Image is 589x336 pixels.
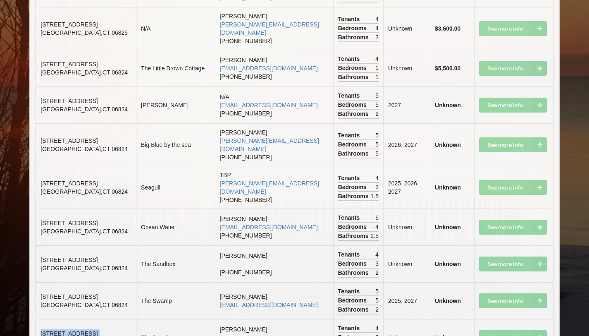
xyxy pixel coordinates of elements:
span: 4 [375,24,379,32]
span: 1.5 [371,192,379,200]
span: 5 [375,91,379,100]
td: [PERSON_NAME] [PHONE_NUMBER] [215,209,333,245]
span: Bedrooms [338,64,369,72]
span: [STREET_ADDRESS] [41,137,98,144]
span: Tenants [338,55,362,63]
span: Bathrooms [338,110,371,118]
span: [GEOGRAPHIC_DATA] , CT 06824 [41,228,128,235]
span: 2 [375,269,379,277]
span: Tenants [338,287,362,295]
span: [GEOGRAPHIC_DATA] , CT 06824 [41,188,128,195]
span: Tenants [338,174,362,182]
span: Bathrooms [338,269,371,277]
td: Seagull [136,166,215,209]
span: [STREET_ADDRESS] [41,220,98,226]
a: [EMAIL_ADDRESS][DOMAIN_NAME] [220,302,318,308]
span: Tenants [338,214,362,222]
span: [STREET_ADDRESS] [41,293,98,300]
span: Bathrooms [338,305,371,314]
span: [GEOGRAPHIC_DATA] , CT 06824 [41,106,128,113]
span: 5 [375,131,379,139]
span: [GEOGRAPHIC_DATA] , CT 06824 [41,146,128,152]
span: [STREET_ADDRESS] [41,257,98,263]
span: [GEOGRAPHIC_DATA] , CT 06824 [41,265,128,271]
td: [PERSON_NAME] [PHONE_NUMBER] [215,245,333,282]
span: 3 [375,183,379,191]
span: 5 [375,101,379,109]
span: 2 [375,110,379,118]
span: 3 [375,33,379,41]
span: Bedrooms [338,140,369,149]
span: Tenants [338,131,362,139]
a: [EMAIL_ADDRESS][DOMAIN_NAME] [220,224,318,230]
a: [PERSON_NAME][EMAIL_ADDRESS][DOMAIN_NAME] [220,180,319,195]
td: The Swamp [136,282,215,319]
span: 4 [375,55,379,63]
td: N/A [PHONE_NUMBER] [215,86,333,123]
span: Tenants [338,91,362,100]
b: $5,500.00 [435,65,460,72]
span: 3 [375,259,379,268]
td: Unknown [383,50,430,86]
span: [STREET_ADDRESS] [41,61,98,67]
span: Bedrooms [338,223,369,231]
b: Unknown [435,102,461,108]
b: Unknown [435,224,461,230]
a: [PERSON_NAME][EMAIL_ADDRESS][DOMAIN_NAME] [220,21,319,36]
a: [EMAIL_ADDRESS][DOMAIN_NAME] [220,65,318,72]
span: 4 [375,324,379,332]
td: [PERSON_NAME] [215,282,333,319]
span: Bedrooms [338,296,369,305]
td: [PERSON_NAME] [136,86,215,123]
td: [PERSON_NAME] [PHONE_NUMBER] [215,7,333,50]
td: Unknown [383,209,430,245]
td: Unknown [383,245,430,282]
span: 5 [375,287,379,295]
span: 5 [375,296,379,305]
span: 1 [375,64,379,72]
span: Bathrooms [338,73,371,81]
span: Bedrooms [338,24,369,32]
b: Unknown [435,261,461,267]
span: Bedrooms [338,183,369,191]
td: 2027 [383,86,430,123]
span: 2 [375,305,379,314]
span: Tenants [338,324,362,332]
td: 2025, 2027 [383,282,430,319]
span: [GEOGRAPHIC_DATA] , CT 06824 [41,302,128,308]
td: TBP [PHONE_NUMBER] [215,166,333,209]
td: 2025, 2026, 2027 [383,166,430,209]
td: The Little Brown Cottage [136,50,215,86]
span: [STREET_ADDRESS] [41,98,98,104]
td: 2026, 2027 [383,123,430,166]
b: Unknown [435,298,461,304]
td: Big Blue by the sea [136,123,215,166]
td: Unknown [383,7,430,50]
span: Bathrooms [338,192,371,200]
span: 1 [375,73,379,81]
span: 4 [375,15,379,23]
td: N/A [136,7,215,50]
span: Bedrooms [338,101,369,109]
td: The Sandbox [136,245,215,282]
span: Bathrooms [338,232,371,240]
a: [EMAIL_ADDRESS][DOMAIN_NAME] [220,102,318,108]
span: [STREET_ADDRESS] [41,21,98,28]
span: 4 [375,250,379,259]
b: $3,600.00 [435,25,460,32]
span: 6 [375,214,379,222]
span: [GEOGRAPHIC_DATA] , CT 06824 [41,69,128,76]
b: Unknown [435,142,461,148]
span: 4 [375,223,379,231]
span: [GEOGRAPHIC_DATA] , CT 06825 [41,29,128,36]
span: 5 [375,140,379,149]
span: Bathrooms [338,33,371,41]
td: [PERSON_NAME] [PHONE_NUMBER] [215,123,333,166]
span: Tenants [338,250,362,259]
span: Bedrooms [338,259,369,268]
span: 5 [375,149,379,158]
span: [STREET_ADDRESS] [41,180,98,187]
span: 2.5 [371,232,379,240]
td: [PERSON_NAME] [PHONE_NUMBER] [215,50,333,86]
a: [PERSON_NAME][EMAIL_ADDRESS][DOMAIN_NAME] [220,137,319,152]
